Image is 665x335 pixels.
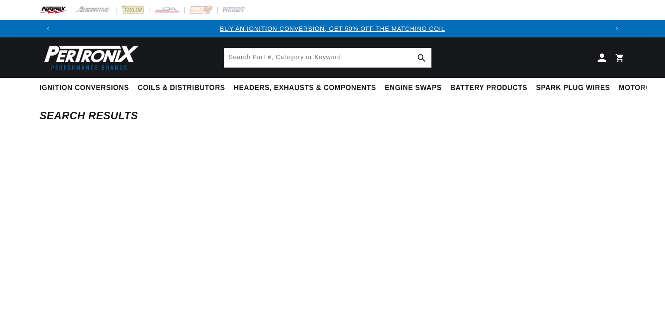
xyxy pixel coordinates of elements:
[40,78,133,98] summary: Ignition Conversions
[446,78,532,98] summary: Battery Products
[40,43,140,73] img: Pertronix
[536,84,610,93] span: Spark Plug Wires
[532,78,614,98] summary: Spark Plug Wires
[133,78,229,98] summary: Coils & Distributors
[229,78,380,98] summary: Headers, Exhausts & Components
[224,48,431,67] input: Search Part #, Category or Keyword
[385,84,442,93] span: Engine Swaps
[40,20,57,37] button: Translation missing: en.sections.announcements.previous_announcement
[57,24,608,33] div: 1 of 3
[57,24,608,33] div: Announcement
[138,84,225,93] span: Coils & Distributors
[40,84,129,93] span: Ignition Conversions
[412,48,431,67] button: Search Part #, Category or Keyword
[40,111,625,120] h2: Search Results
[608,20,625,37] button: Translation missing: en.sections.announcements.next_announcement
[234,84,376,93] span: Headers, Exhausts & Components
[380,78,446,98] summary: Engine Swaps
[450,84,527,93] span: Battery Products
[220,25,445,32] a: BUY AN IGNITION CONVERSION, GET 50% OFF THE MATCHING COIL
[18,20,647,37] slideshow-component: Translation missing: en.sections.announcements.announcement_bar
